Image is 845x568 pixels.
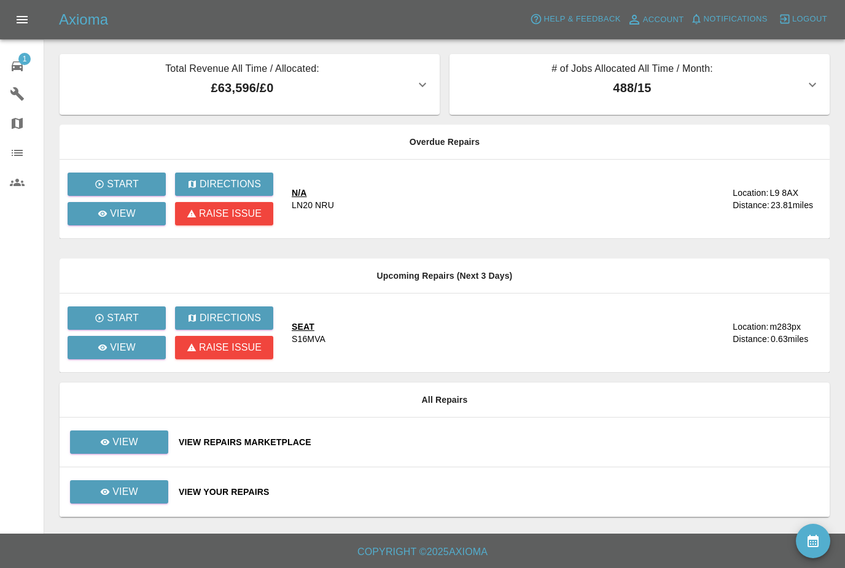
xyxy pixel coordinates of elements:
[60,383,830,418] th: All Repairs
[200,177,261,192] p: Directions
[18,53,31,65] span: 1
[59,10,108,29] h5: Axioma
[69,79,415,97] p: £63,596 / £0
[110,340,136,355] p: View
[60,125,830,160] th: Overdue Repairs
[459,61,805,79] p: # of Jobs Allocated All Time / Month:
[69,61,415,79] p: Total Revenue All Time / Allocated:
[110,206,136,221] p: View
[527,10,623,29] button: Help & Feedback
[771,333,820,345] div: 0.63 miles
[733,321,768,333] div: Location:
[687,10,771,29] button: Notifications
[704,12,768,26] span: Notifications
[107,177,139,192] p: Start
[199,206,262,221] p: Raise issue
[68,202,166,225] a: View
[769,187,798,199] div: L9 8AX
[68,336,166,359] a: View
[624,10,687,29] a: Account
[10,543,835,561] h6: Copyright © 2025 Axioma
[68,306,166,330] button: Start
[175,306,273,330] button: Directions
[175,336,273,359] button: Raise issue
[792,12,827,26] span: Logout
[112,435,138,449] p: View
[7,5,37,34] button: Open drawer
[733,321,820,345] a: Location:m283pxDistance:0.63miles
[733,199,769,211] div: Distance:
[199,340,262,355] p: Raise issue
[771,199,820,211] div: 23.81 miles
[459,79,805,97] p: 488 / 15
[179,436,820,448] a: View Repairs Marketplace
[292,187,334,199] div: N/A
[769,321,801,333] div: m283px
[69,437,169,446] a: View
[543,12,620,26] span: Help & Feedback
[292,333,325,345] div: S16MVA
[70,430,168,454] a: View
[175,173,273,196] button: Directions
[107,311,139,325] p: Start
[733,333,769,345] div: Distance:
[292,187,723,211] a: N/ALN20 NRU
[60,259,830,294] th: Upcoming Repairs (Next 3 Days)
[292,321,325,333] div: SEAT
[643,13,684,27] span: Account
[292,199,334,211] div: LN20 NRU
[68,173,166,196] button: Start
[179,486,820,498] a: View Your Repairs
[175,202,273,225] button: Raise issue
[450,54,830,115] button: # of Jobs Allocated All Time / Month:488/15
[776,10,830,29] button: Logout
[70,480,168,504] a: View
[796,524,830,558] button: availability
[69,486,169,496] a: View
[733,187,768,199] div: Location:
[60,54,440,115] button: Total Revenue All Time / Allocated:£63,596/£0
[112,484,138,499] p: View
[200,311,261,325] p: Directions
[292,321,723,345] a: SEATS16MVA
[733,187,820,211] a: Location:L9 8AXDistance:23.81miles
